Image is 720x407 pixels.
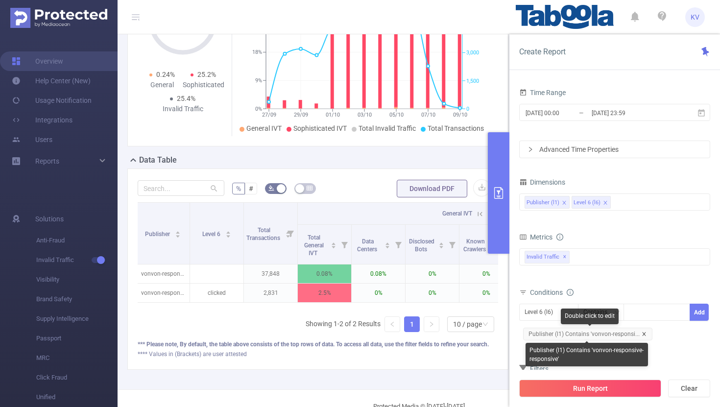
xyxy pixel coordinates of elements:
[359,124,416,132] span: Total Invalid Traffic
[556,234,563,240] i: icon: info-circle
[35,209,64,229] span: Solutions
[357,238,379,253] span: Data Centers
[142,80,183,90] div: General
[526,343,648,366] div: Publisher (l1) Contains 'vonvon-responsive-responsive'
[391,225,405,264] i: Filter menu
[136,264,190,283] p: vonvon-responsive-responsive
[136,284,190,302] p: vonvon-responsive-responsive
[691,7,699,27] span: KV
[255,77,262,84] tspan: 9%
[530,288,574,296] span: Conditions
[574,196,600,209] div: Level 6 (l6)
[249,185,253,192] span: #
[567,289,574,296] i: icon: info-circle
[389,112,404,118] tspan: 05/10
[202,231,222,238] span: Level 6
[523,328,652,340] span: Publisher (l1) Contains 'vonvon-responsi...
[527,196,559,209] div: Publisher (l1)
[525,251,570,263] span: Invalid Traffic
[36,348,118,368] span: MRC
[262,112,276,118] tspan: 27/09
[268,185,274,191] i: icon: bg-colors
[442,210,472,217] span: General IVT
[583,304,614,320] div: Contains
[466,106,469,112] tspan: 0
[384,241,390,247] div: Sort
[572,196,611,209] li: Level 6 (l6)
[175,230,181,236] div: Sort
[642,332,647,336] i: icon: close
[439,244,444,247] i: icon: caret-down
[293,124,347,132] span: Sophisticated IVT
[352,264,405,283] p: 0.08%
[156,71,175,78] span: 0.24%
[561,309,619,324] div: Double click to edit
[384,316,400,332] li: Previous Page
[397,180,467,197] button: Download PDF
[453,112,467,118] tspan: 09/10
[528,146,533,152] i: icon: right
[225,230,231,233] i: icon: caret-up
[405,317,419,332] a: 1
[520,141,710,158] div: icon: rightAdvanced Time Properties
[190,284,243,302] p: clicked
[331,241,336,247] div: Sort
[409,238,434,253] span: Disclosed Bots
[326,112,340,118] tspan: 01/10
[36,309,118,329] span: Supply Intelligence
[138,350,498,359] div: **** Values in (Brackets) are user attested
[668,380,710,397] button: Clear
[459,264,513,283] p: 0%
[12,130,52,149] a: Users
[429,321,434,327] i: icon: right
[12,110,72,130] a: Integrations
[36,368,118,387] span: Click Fraud
[406,284,459,302] p: 0%
[252,49,262,56] tspan: 18%
[284,203,297,264] i: Filter menu
[525,304,560,320] div: Level 6 (l6)
[406,264,459,283] p: 0%
[197,71,216,78] span: 25.2%
[10,8,107,28] img: Protected Media
[459,284,513,302] p: 0%
[463,238,487,253] span: Known Crawlers
[177,95,195,102] span: 25.4%
[519,380,661,397] button: Run Report
[244,284,297,302] p: 2,831
[519,233,552,241] span: Metrics
[183,80,224,90] div: Sophisticated
[519,365,549,373] span: Filters
[175,230,180,233] i: icon: caret-up
[294,112,308,118] tspan: 29/09
[466,50,479,56] tspan: 3,000
[358,112,372,118] tspan: 03/10
[421,112,435,118] tspan: 07/10
[244,264,297,283] p: 37,848
[352,284,405,302] p: 0%
[225,234,231,237] i: icon: caret-down
[35,151,59,171] a: Reports
[298,284,351,302] p: 2.5%
[306,316,381,332] li: Showing 1-2 of 2 Results
[482,321,488,328] i: icon: down
[255,106,262,112] tspan: 0%
[225,230,231,236] div: Sort
[563,251,567,263] span: ✕
[35,157,59,165] span: Reports
[246,227,282,241] span: Total Transactions
[145,231,171,238] span: Publisher
[690,304,709,321] button: Add
[36,329,118,348] span: Passport
[389,321,395,327] i: icon: left
[139,154,177,166] h2: Data Table
[453,317,482,332] div: 10 / page
[519,89,566,96] span: Time Range
[445,225,459,264] i: Filter menu
[304,234,324,257] span: Total General IVT
[12,71,91,91] a: Help Center (New)
[36,250,118,270] span: Invalid Traffic
[331,244,336,247] i: icon: caret-down
[603,200,608,206] i: icon: close
[175,234,180,237] i: icon: caret-down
